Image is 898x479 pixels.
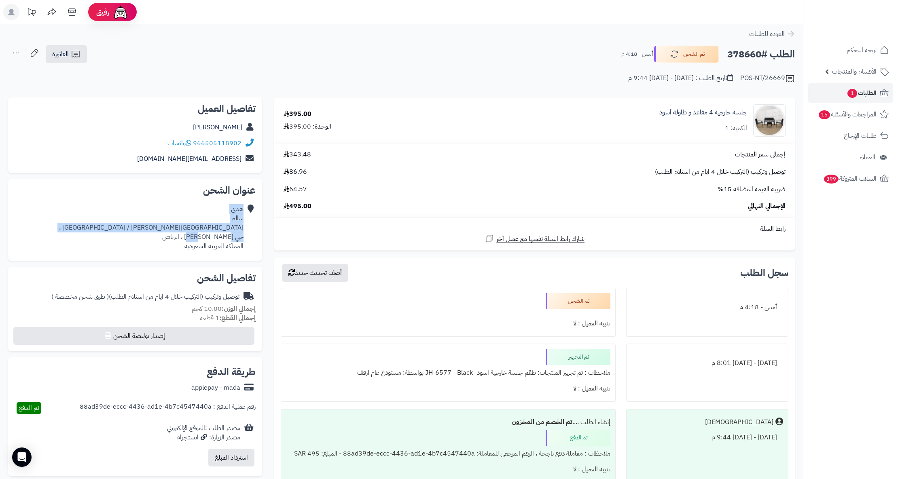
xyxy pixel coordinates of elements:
span: تم الدفع [19,403,39,413]
a: السلات المتروكة399 [808,169,893,188]
img: 1752406678-1-90x90.jpg [754,104,785,137]
a: جلسة خارجية 4 مقاعد و طاولة أسود [659,108,747,117]
div: تنبيه العميل : لا [286,462,610,477]
span: الفاتورة [52,49,69,59]
h2: طريقة الدفع [207,367,256,377]
a: الطلبات1 [808,83,893,103]
div: تم الدفع [546,430,610,446]
a: [PERSON_NAME] [193,122,242,132]
small: 10.00 كجم [192,304,256,314]
button: تم الشحن [654,46,719,63]
a: [EMAIL_ADDRESS][DOMAIN_NAME] [137,154,241,164]
a: المراجعات والأسئلة15 [808,105,893,124]
span: 64.57 [284,185,307,194]
div: تم الشحن [546,293,610,309]
span: العملاء [860,152,875,163]
span: 343.48 [284,150,311,159]
h2: تفاصيل العميل [15,104,256,114]
span: رفيق [96,7,109,17]
a: واتساب [167,138,191,148]
span: إجمالي سعر المنتجات [735,150,786,159]
button: إصدار بوليصة الشحن [13,327,254,345]
a: 966505118902 [193,138,241,148]
small: 1 قطعة [200,313,256,323]
span: العودة للطلبات [749,29,785,39]
div: تنبيه العميل : لا [286,381,610,397]
strong: إجمالي الوزن: [222,304,256,314]
b: تم الخصم من المخزون [512,417,572,427]
a: العودة للطلبات [749,29,795,39]
div: ملاحظات : معاملة دفع ناجحة ، الرقم المرجعي للمعاملة: 88ad39de-eccc-4436-ad1e-4b7c4547440a - المبل... [286,446,610,462]
div: 395.00 [284,110,311,119]
span: 15 [819,110,830,119]
span: طلبات الإرجاع [844,130,877,141]
span: السلات المتروكة [823,173,877,184]
a: لوحة التحكم [808,40,893,60]
div: مصدر الطلب :الموقع الإلكتروني [167,424,240,442]
a: طلبات الإرجاع [808,126,893,146]
span: شارك رابط السلة نفسها مع عميل آخر [496,234,585,244]
a: الفاتورة [46,45,87,63]
img: ai-face.png [112,4,129,20]
span: 495.00 [284,202,311,211]
div: تاريخ الطلب : [DATE] - [DATE] 9:44 م [628,74,733,83]
strong: إجمالي القطع: [219,313,256,323]
span: ( طرق شحن مخصصة ) [51,292,109,302]
a: تحديثات المنصة [21,4,42,22]
div: الكمية: 1 [725,124,747,133]
div: توصيل وتركيب (التركيب خلال 4 ايام من استلام الطلب) [51,292,239,302]
div: أمس - 4:18 م [631,300,783,315]
span: الأقسام والمنتجات [832,66,877,77]
button: أضف تحديث جديد [282,264,348,282]
div: هدى سالم [GEOGRAPHIC_DATA][PERSON_NAME] / [GEOGRAPHIC_DATA] ، حي [PERSON_NAME] ، الرياض المملكة ا... [59,205,244,251]
div: رابط السلة [277,224,792,234]
img: logo-2.png [843,22,890,39]
small: أمس - 4:18 م [621,50,653,58]
div: الوحدة: 395.00 [284,122,331,131]
span: 399 [824,175,839,184]
span: لوحة التحكم [847,44,877,56]
a: العملاء [808,148,893,167]
h3: سجل الطلب [740,268,788,278]
h2: عنوان الشحن [15,186,256,195]
span: ضريبة القيمة المضافة 15% [718,185,786,194]
h2: تفاصيل الشحن [15,273,256,283]
div: applepay - mada [191,383,240,392]
div: تم التجهيز [546,349,610,365]
span: توصيل وتركيب (التركيب خلال 4 ايام من استلام الطلب) [655,167,786,177]
span: المراجعات والأسئلة [818,109,877,120]
div: [DEMOGRAPHIC_DATA] [705,418,773,427]
div: رقم عملية الدفع : 88ad39de-eccc-4436-ad1e-4b7c4547440a [80,402,256,414]
div: إنشاء الطلب .... [286,414,610,430]
div: مصدر الزيارة: انستجرام [167,433,240,442]
div: ملاحظات : تم تجهيز المنتجات: طقم جلسة خارجية اسود -JH-6577 - Black بواسطة: مستودع عام ارفف [286,365,610,381]
div: Open Intercom Messenger [12,447,32,467]
span: 86.96 [284,167,307,177]
a: شارك رابط السلة نفسها مع عميل آخر [485,234,585,244]
span: 1 [847,89,857,98]
span: الطلبات [847,87,877,99]
div: [DATE] - [DATE] 8:01 م [631,355,783,371]
h2: الطلب #378660 [727,46,795,63]
span: الإجمالي النهائي [748,202,786,211]
div: [DATE] - [DATE] 9:44 م [631,430,783,445]
button: استرداد المبلغ [208,449,254,466]
div: POS-NT/26669 [740,74,795,83]
div: تنبيه العميل : لا [286,316,610,331]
